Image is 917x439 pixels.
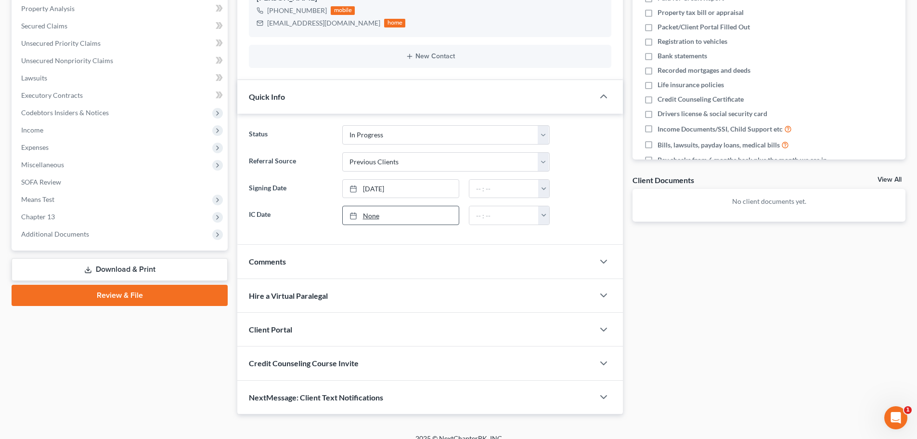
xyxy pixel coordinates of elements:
span: Additional Documents [21,230,89,238]
a: Executory Contracts [13,87,228,104]
span: Miscellaneous [21,160,64,169]
a: Unsecured Priority Claims [13,35,228,52]
span: Secured Claims [21,22,67,30]
a: SOFA Review [13,173,228,191]
a: View All [878,176,902,183]
span: Registration to vehicles [658,37,727,46]
div: Client Documents [633,175,694,185]
span: Life insurance policies [658,80,724,90]
div: home [384,19,405,27]
p: No client documents yet. [640,197,898,206]
div: [EMAIL_ADDRESS][DOMAIN_NAME] [267,18,380,28]
span: Unsecured Nonpriority Claims [21,56,113,65]
span: Property tax bill or appraisal [658,8,744,17]
iframe: Intercom live chat [884,406,907,429]
div: [PHONE_NUMBER] [267,6,327,15]
span: Means Test [21,195,54,203]
span: Drivers license & social security card [658,109,767,119]
a: None [343,206,459,225]
span: Income Documents/SSI, Child Support etc [658,124,783,134]
label: Status [244,125,337,145]
span: 1 [904,406,912,414]
span: Packet/Client Portal Filled Out [658,22,750,32]
button: New Contact [257,53,604,60]
span: NextMessage: Client Text Notifications [249,393,383,402]
span: Chapter 13 [21,213,55,221]
span: Codebtors Insiders & Notices [21,108,109,117]
span: Expenses [21,143,49,151]
a: Unsecured Nonpriority Claims [13,52,228,69]
span: Bills, lawsuits, payday loans, medical bills [658,140,780,150]
input: -- : -- [469,206,539,225]
label: Signing Date [244,179,337,199]
label: Referral Source [244,152,337,172]
span: Executory Contracts [21,91,83,99]
span: Property Analysis [21,4,75,13]
span: Pay checks from 6 months back plus the month we are in [658,155,827,165]
div: mobile [331,6,355,15]
span: Hire a Virtual Paralegal [249,291,328,300]
span: Quick Info [249,92,285,101]
input: -- : -- [469,180,539,198]
span: Unsecured Priority Claims [21,39,101,47]
label: IC Date [244,206,337,225]
a: Download & Print [12,258,228,281]
span: Bank statements [658,51,707,61]
span: Income [21,126,43,134]
a: [DATE] [343,180,459,198]
a: Review & File [12,285,228,306]
span: Lawsuits [21,74,47,82]
span: Comments [249,257,286,266]
a: Lawsuits [13,69,228,87]
span: Recorded mortgages and deeds [658,66,750,75]
span: Credit Counseling Certificate [658,94,744,104]
a: Secured Claims [13,17,228,35]
span: Client Portal [249,325,292,334]
span: Credit Counseling Course Invite [249,359,359,368]
span: SOFA Review [21,178,61,186]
